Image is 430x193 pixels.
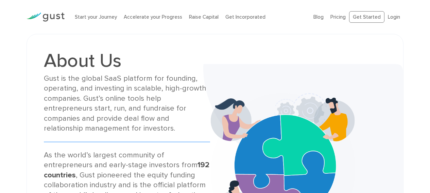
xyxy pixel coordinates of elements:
[349,11,384,23] a: Get Started
[44,74,210,134] div: Gust is the global SaaS platform for founding, operating, and investing in scalable, high-growth ...
[44,160,209,179] strong: 192 countries
[44,51,210,70] h1: About Us
[75,14,117,20] a: Start your Journey
[189,14,219,20] a: Raise Capital
[27,13,65,22] img: Gust Logo
[124,14,182,20] a: Accelerate your Progress
[330,14,346,20] a: Pricing
[225,14,265,20] a: Get Incorporated
[388,14,400,20] a: Login
[313,14,324,20] a: Blog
